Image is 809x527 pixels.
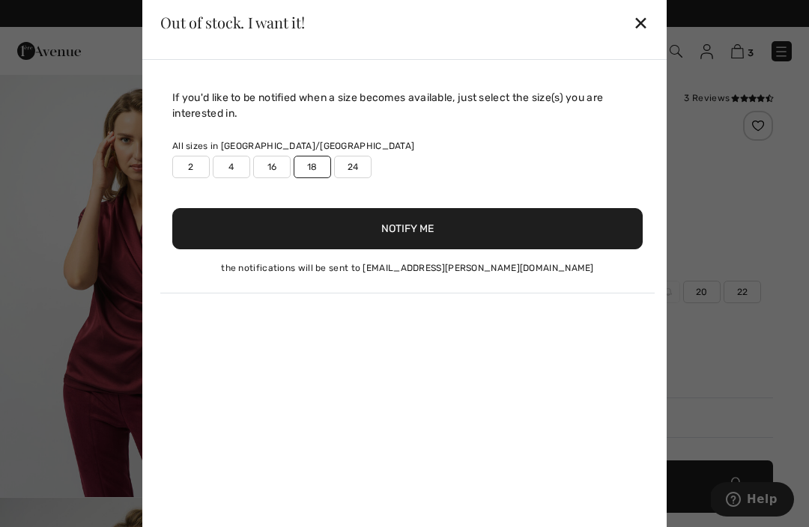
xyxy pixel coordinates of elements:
label: 4 [213,156,250,178]
label: 16 [253,156,291,178]
div: the notifications will be sent to [EMAIL_ADDRESS][PERSON_NAME][DOMAIN_NAME] [172,261,643,275]
label: 2 [172,156,210,178]
label: 18 [294,156,331,178]
div: If you'd like to be notified when a size becomes available, just select the size(s) you are inter... [172,90,643,121]
span: Help [36,10,67,24]
label: 24 [334,156,372,178]
div: All sizes in [GEOGRAPHIC_DATA]/[GEOGRAPHIC_DATA] [172,139,643,153]
div: ✕ [633,7,649,38]
div: Out of stock. I want it! [160,15,305,30]
button: Notify Me [172,208,643,249]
